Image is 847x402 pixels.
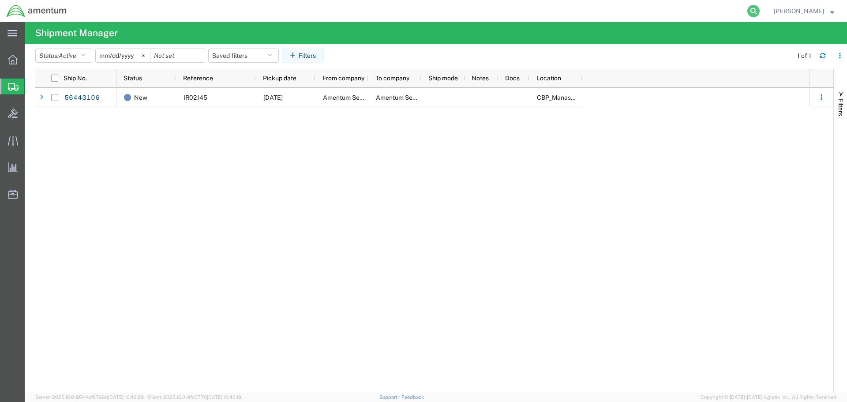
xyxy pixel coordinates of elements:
span: Notes [472,75,489,82]
span: Copyright © [DATE]-[DATE] Agistix Inc., All Rights Reserved [701,394,836,401]
span: 08/11/2025 [263,94,283,101]
span: Status [124,75,142,82]
span: Nick Riddle [774,6,824,16]
button: Status:Active [35,49,92,63]
span: Docs [505,75,520,82]
span: CBP_Manassas, VA_NCR [537,94,646,101]
span: Ship mode [428,75,458,82]
img: logo [6,4,67,18]
input: Not set [96,49,150,62]
span: Filters [837,99,844,116]
a: Feedback [401,394,424,400]
span: [DATE] 10:40:19 [207,394,241,400]
span: Pickup date [263,75,296,82]
input: Not set [150,49,205,62]
span: [DATE] 10:42:29 [108,394,144,400]
span: Reference [183,75,213,82]
span: Active [59,52,76,59]
span: Location [536,75,561,82]
h4: Shipment Manager [35,22,118,44]
a: Support [379,394,401,400]
span: Server: 2025.16.0-9544af67660 [35,394,144,400]
span: Amentum Services, Inc. [376,94,442,101]
span: From company [322,75,364,82]
div: 1 of 1 [797,51,813,60]
a: 56443106 [64,91,100,105]
button: Filters [282,49,324,63]
button: Saved filters [208,49,279,63]
span: Ship No. [64,75,87,82]
span: IR02145 [184,94,207,101]
span: Client: 2025.16.0-8fc0770 [148,394,241,400]
span: To company [375,75,409,82]
span: Amentum Services, Inc [323,94,388,101]
button: [PERSON_NAME] [773,6,835,16]
span: New [134,88,147,107]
